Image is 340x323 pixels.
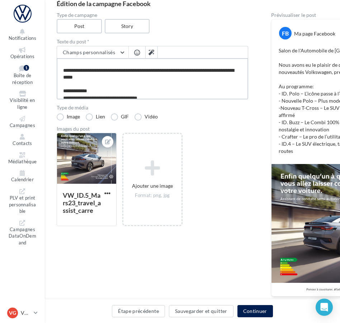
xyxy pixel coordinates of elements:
a: Boîte de réception1 [6,64,39,86]
span: VG [9,309,16,317]
span: Campagnes [10,122,35,128]
span: PLV et print personnalisable [9,193,36,214]
span: Calendrier [11,177,34,182]
a: Campagnes [6,114,39,130]
p: VW GARGES [21,309,31,317]
span: Notifications [9,35,36,41]
div: VW_ID.5_Mars23_travel_assist_carre [63,191,101,214]
div: Open Intercom Messenger [316,299,333,316]
button: Sauvegarder et quitter [169,305,233,317]
label: GIF [111,113,129,121]
label: Image [57,113,80,121]
a: Opérations [6,46,39,61]
a: PLV et print personnalisable [6,187,39,216]
a: Médiathèque [6,151,39,166]
label: Post [57,19,102,33]
span: Champs personnalisés [63,49,115,55]
span: Visibilité en ligne [10,98,35,110]
button: Notifications [6,27,39,43]
span: Opérations [10,53,34,59]
label: Vidéo [134,113,158,121]
div: Images du post [57,126,248,131]
button: Étape précédente [112,305,165,317]
label: Texte du post * [57,39,248,44]
div: FB [279,27,292,39]
label: Story [105,19,150,33]
label: Type de média [57,105,248,110]
span: Médiathèque [8,159,37,164]
span: Boîte de réception [12,73,33,85]
label: Type de campagne [57,13,248,18]
a: Calendrier [6,169,39,184]
span: Contacts [13,140,32,146]
label: Lien [86,113,105,121]
button: Continuer [237,305,273,317]
a: Contacts [6,132,39,148]
a: VG VW GARGES [6,306,39,320]
span: Campagnes DataOnDemand [9,225,36,245]
div: Ma page Facebook [294,30,335,37]
div: 1 [24,65,29,71]
button: Champs personnalisés [57,46,128,58]
a: Campagnes DataOnDemand [6,219,39,247]
a: Visibilité en ligne [6,89,39,111]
